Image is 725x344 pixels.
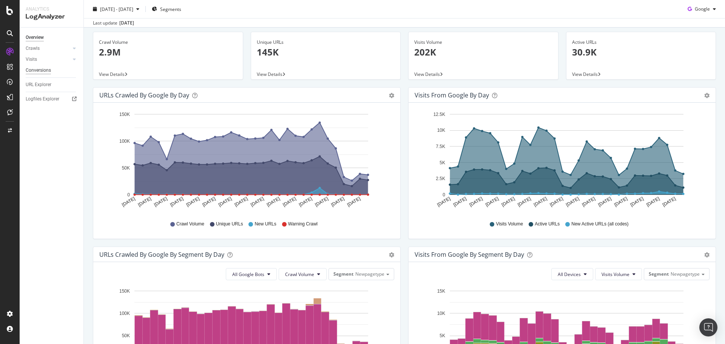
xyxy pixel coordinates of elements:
[571,221,628,227] span: New Active URLs (all codes)
[185,196,201,208] text: [DATE]
[26,66,78,74] a: Conversions
[26,56,71,63] a: Visits
[436,144,445,149] text: 7.5K
[99,91,189,99] div: URLs Crawled by Google by day
[26,95,59,103] div: Logfiles Explorer
[153,196,168,208] text: [DATE]
[501,196,516,208] text: [DATE]
[119,288,130,294] text: 150K
[26,45,40,52] div: Crawls
[662,196,677,208] text: [DATE]
[99,109,392,214] svg: A chart.
[440,160,445,165] text: 5K
[119,20,134,26] div: [DATE]
[298,196,313,208] text: [DATE]
[414,71,440,77] span: View Details
[437,128,445,133] text: 10K
[122,333,130,339] text: 50K
[119,112,130,117] text: 150K
[389,252,394,258] div: gear
[415,251,524,258] div: Visits from Google By Segment By Day
[26,95,78,103] a: Logfiles Explorer
[99,71,125,77] span: View Details
[629,196,645,208] text: [DATE]
[122,165,130,171] text: 50K
[26,66,51,74] div: Conversions
[26,34,44,42] div: Overview
[581,196,596,208] text: [DATE]
[415,91,489,99] div: Visits from Google by day
[437,311,445,316] text: 10K
[99,46,237,59] p: 2.9M
[484,196,500,208] text: [DATE]
[572,71,598,77] span: View Details
[558,271,581,278] span: All Devices
[333,271,353,277] span: Segment
[119,139,130,144] text: 100K
[234,196,249,208] text: [DATE]
[565,196,580,208] text: [DATE]
[496,221,523,227] span: Visits Volume
[613,196,628,208] text: [DATE]
[695,6,710,12] span: Google
[26,81,51,89] div: URL Explorer
[99,39,237,46] div: Crawl Volume
[257,46,395,59] p: 145K
[671,271,700,277] span: Newpagetype
[440,333,445,339] text: 5K
[26,6,77,12] div: Analytics
[93,20,134,26] div: Last update
[572,46,710,59] p: 30.9K
[685,3,719,15] button: Google
[699,318,717,336] div: Open Intercom Messenger
[433,112,445,117] text: 12.5K
[649,271,669,277] span: Segment
[595,268,642,280] button: Visits Volume
[26,45,71,52] a: Crawls
[127,192,130,197] text: 0
[549,196,564,208] text: [DATE]
[282,196,297,208] text: [DATE]
[26,34,78,42] a: Overview
[533,196,548,208] text: [DATE]
[288,221,318,227] span: Warning Crawl
[355,271,384,277] span: Newpagetype
[137,196,152,208] text: [DATE]
[100,6,133,12] span: [DATE] - [DATE]
[99,251,224,258] div: URLs Crawled by Google By Segment By Day
[645,196,660,208] text: [DATE]
[121,196,136,208] text: [DATE]
[436,176,445,181] text: 2.5K
[26,56,37,63] div: Visits
[216,221,243,227] span: Unique URLs
[169,196,184,208] text: [DATE]
[704,93,710,98] div: gear
[26,12,77,21] div: LogAnalyzer
[330,196,345,208] text: [DATE]
[452,196,467,208] text: [DATE]
[250,196,265,208] text: [DATE]
[414,39,552,46] div: Visits Volume
[704,252,710,258] div: gear
[572,39,710,46] div: Active URLs
[597,196,612,208] text: [DATE]
[257,71,282,77] span: View Details
[469,196,484,208] text: [DATE]
[437,288,445,294] text: 15K
[517,196,532,208] text: [DATE]
[232,271,264,278] span: All Google Bots
[535,221,560,227] span: Active URLs
[415,109,707,214] svg: A chart.
[201,196,216,208] text: [DATE]
[414,46,552,59] p: 202K
[149,3,184,15] button: Segments
[255,221,276,227] span: New URLs
[443,192,445,197] text: 0
[389,93,394,98] div: gear
[285,271,314,278] span: Crawl Volume
[551,268,593,280] button: All Devices
[160,6,181,12] span: Segments
[279,268,327,280] button: Crawl Volume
